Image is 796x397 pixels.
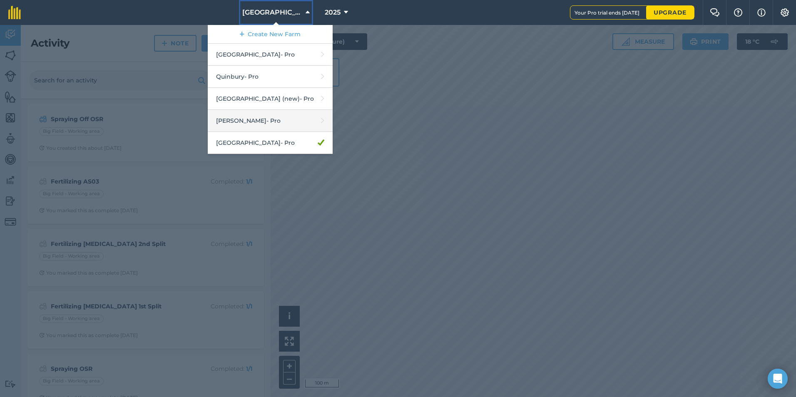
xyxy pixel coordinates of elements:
img: fieldmargin Logo [8,6,21,19]
img: Two speech bubbles overlapping with the left bubble in the forefront [710,8,720,17]
a: [GEOGRAPHIC_DATA]- Pro [208,44,333,66]
a: Quinbury- Pro [208,66,333,88]
img: A question mark icon [733,8,743,17]
a: [GEOGRAPHIC_DATA] (new)- Pro [208,88,333,110]
a: Upgrade [646,6,694,19]
a: [GEOGRAPHIC_DATA]- Pro [208,132,333,154]
img: A cog icon [780,8,790,17]
a: Create New Farm [208,25,333,44]
a: [PERSON_NAME]- Pro [208,110,333,132]
span: 2025 [325,7,341,17]
span: Your Pro trial ends [DATE] [575,10,646,16]
img: svg+xml;base64,PHN2ZyB4bWxucz0iaHR0cDovL3d3dy53My5vcmcvMjAwMC9zdmciIHdpZHRoPSIxNyIgaGVpZ2h0PSIxNy... [757,7,766,17]
span: [GEOGRAPHIC_DATA] [242,7,302,17]
div: Open Intercom Messenger [768,369,788,389]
